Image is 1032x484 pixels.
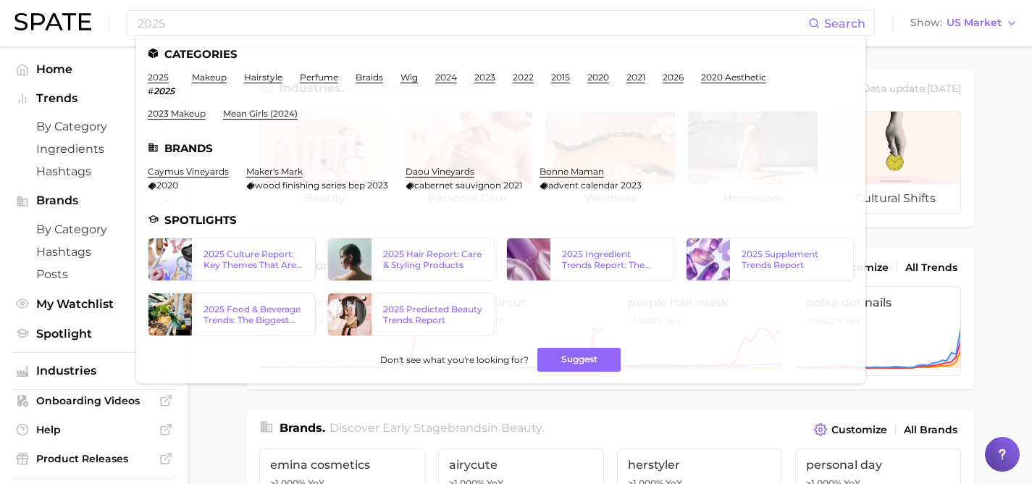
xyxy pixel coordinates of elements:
[12,88,177,109] button: Trends
[356,72,383,83] a: braids
[513,72,534,83] a: 2022
[36,142,152,156] span: Ingredients
[12,138,177,160] a: Ingredients
[12,293,177,315] a: My Watchlist
[540,166,604,177] a: bonne maman
[686,238,854,281] a: 2025 Supplement Trends Report
[36,194,152,207] span: Brands
[36,364,152,377] span: Industries
[327,238,495,281] a: 2025 Hair Report: Care & Styling Products
[380,354,529,365] span: Don't see what you're looking for?
[36,222,152,236] span: by Category
[36,452,152,465] span: Product Releases
[626,72,645,83] a: 2021
[810,420,891,440] button: Customize
[12,419,177,441] a: Help
[830,111,961,214] a: cultural shifts
[383,249,483,270] div: 2025 Hair Report: Care & Styling Products
[12,390,177,412] a: Onboarding Videos
[154,85,175,96] em: 2025
[506,238,674,281] a: 2025 Ingredient Trends Report: The Ingredients Defining Beauty in [DATE]
[449,458,593,472] span: airycute
[36,297,152,311] span: My Watchlist
[551,72,570,83] a: 2015
[36,164,152,178] span: Hashtags
[806,296,950,309] span: polka dot nails
[204,304,303,325] div: 2025 Food & Beverage Trends: The Biggest Trends According to TikTok & Google Search
[795,286,961,376] a: polka dot nails+768.2% YoY
[330,421,544,435] span: Discover Early Stage brands in .
[12,218,177,241] a: by Category
[12,190,177,212] button: Brands
[12,241,177,263] a: Hashtags
[148,214,854,226] li: Spotlights
[192,72,227,83] a: makeup
[587,72,609,83] a: 2020
[910,19,942,27] span: Show
[905,262,957,274] span: All Trends
[244,72,282,83] a: hairstyle
[907,14,1021,33] button: ShowUS Market
[537,348,621,372] button: Suggest
[255,180,388,191] span: wood finishing series bep 2023
[148,48,854,60] li: Categories
[902,258,961,278] a: All Trends
[156,180,178,191] span: 2020
[36,267,152,281] span: Posts
[148,72,169,83] a: 2025
[406,166,474,177] a: daou vineyards
[36,62,152,76] span: Home
[904,424,957,436] span: All Brands
[12,115,177,138] a: by Category
[947,19,1002,27] span: US Market
[663,72,684,83] a: 2026
[831,184,960,213] span: cultural shifts
[474,72,495,83] a: 2023
[824,17,865,30] span: Search
[136,11,808,36] input: Search here for a brand, industry, or ingredient
[204,249,303,270] div: 2025 Culture Report: Key Themes That Are Shaping Consumer Demand
[36,394,152,407] span: Onboarding Videos
[300,72,338,83] a: perfume
[36,327,152,341] span: Spotlight
[12,322,177,345] a: Spotlight
[12,360,177,382] button: Industries
[223,108,298,119] a: mean girls (2024)
[12,160,177,183] a: Hashtags
[14,13,91,30] img: SPATE
[148,166,229,177] a: caymus vineyards
[148,238,316,281] a: 2025 Culture Report: Key Themes That Are Shaping Consumer Demand
[270,458,414,472] span: emina cosmetics
[900,420,961,440] a: All Brands
[628,458,772,472] span: herstyler
[562,249,662,270] div: 2025 Ingredient Trends Report: The Ingredients Defining Beauty in [DATE]
[36,120,152,133] span: by Category
[831,424,887,436] span: Customize
[12,58,177,80] a: Home
[12,448,177,470] a: Product Releases
[501,421,542,435] span: beauty
[327,293,495,336] a: 2025 Predicted Beauty Trends Report
[742,249,842,270] div: 2025 Supplement Trends Report
[12,263,177,285] a: Posts
[148,85,154,96] span: #
[435,72,457,83] a: 2024
[414,180,522,191] span: cabernet sauvignon 2021
[246,166,303,177] a: maker's mark
[280,421,325,435] span: Brands .
[36,423,152,436] span: Help
[548,180,642,191] span: advent calendar 2023
[400,72,418,83] a: wig
[701,72,766,83] a: 2020 aesthetic
[148,142,854,154] li: Brands
[36,92,152,105] span: Trends
[383,304,483,325] div: 2025 Predicted Beauty Trends Report
[36,245,152,259] span: Hashtags
[806,458,950,472] span: personal day
[148,108,206,119] a: 2023 makeup
[862,80,961,99] div: Data update: [DATE]
[148,293,316,336] a: 2025 Food & Beverage Trends: The Biggest Trends According to TikTok & Google Search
